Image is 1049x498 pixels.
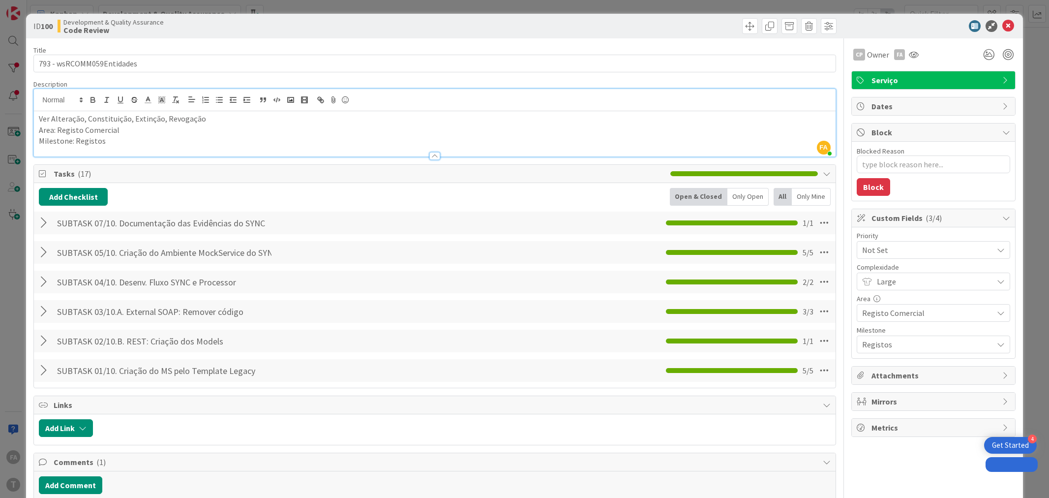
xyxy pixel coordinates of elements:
label: Blocked Reason [857,147,904,156]
span: Dates [871,100,997,112]
div: All [774,188,792,206]
span: Development & Quality Assurance [63,18,164,26]
span: Comments [54,456,817,468]
span: Serviço [871,74,997,86]
span: ID [33,20,53,32]
span: 1 / 1 [803,335,813,347]
div: Get Started [992,440,1029,450]
span: 2 / 2 [803,276,813,288]
span: Not Set [862,243,988,257]
p: Ver Alteração, Constituição, Extinção, Revogação [39,113,830,124]
button: Add Comment [39,476,102,494]
span: 5 / 5 [803,247,813,258]
span: Owner [867,49,889,61]
span: 3 / 3 [803,306,813,317]
button: Add Checklist [39,188,108,206]
button: Block [857,178,890,196]
div: Only Mine [792,188,831,206]
div: Priority [857,232,1010,239]
span: FA [817,141,831,155]
button: Add Link [39,419,93,437]
div: FA [894,49,905,60]
span: Tasks [54,168,665,180]
input: Add Checklist... [54,214,275,232]
span: Links [54,399,817,411]
input: Add Checklist... [54,244,275,261]
input: Add Checklist... [54,332,275,350]
div: Complexidade [857,264,1010,271]
input: type card name here... [33,55,836,72]
div: 4 [1028,435,1037,443]
b: 100 [41,21,53,31]
span: Large [877,275,988,288]
span: Metrics [871,422,997,434]
span: 5 / 5 [803,365,813,376]
div: Open & Closed [670,188,727,206]
span: Description [33,80,67,89]
label: Title [33,46,46,55]
input: Add Checklist... [54,303,275,320]
input: Add Checklist... [54,362,275,379]
span: Registos [862,338,988,351]
span: Mirrors [871,396,997,407]
span: ( 3/4 ) [926,213,942,223]
span: Block [871,126,997,138]
div: Open Get Started checklist, remaining modules: 4 [984,437,1037,454]
span: ( 1 ) [96,457,106,467]
p: Milestone: Registos [39,135,830,147]
span: Custom Fields [871,212,997,224]
input: Add Checklist... [54,273,275,291]
div: Only Open [727,188,769,206]
span: 1 / 1 [803,217,813,229]
span: Registo Comercial [862,306,988,320]
div: Area [857,295,1010,302]
div: CP [853,49,865,61]
p: Area: Registo Comercial [39,124,830,136]
span: ( 17 ) [78,169,91,179]
span: Attachments [871,370,997,381]
div: Milestone [857,327,1010,334]
b: Code Review [63,26,164,34]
